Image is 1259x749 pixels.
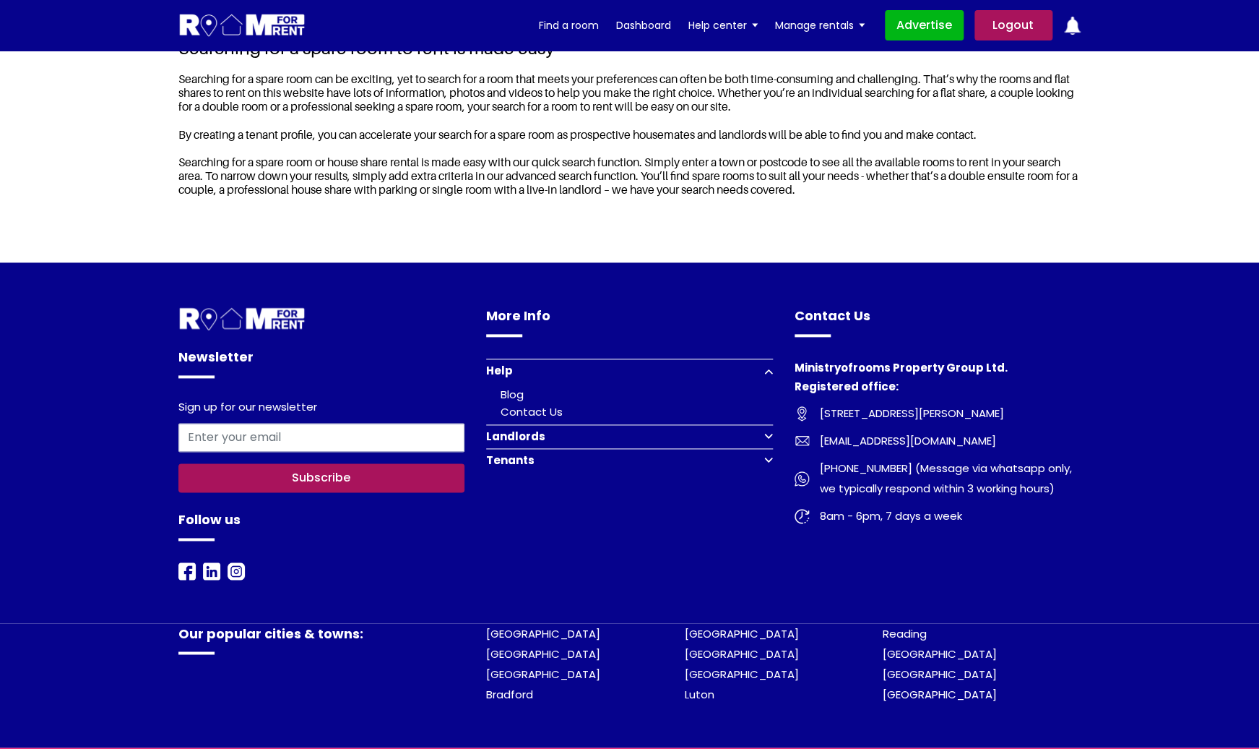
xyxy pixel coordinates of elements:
[178,562,196,578] a: Facebook
[1063,17,1081,35] img: ic-notification
[486,359,773,382] button: Help
[809,506,962,526] span: 8am - 6pm, 7 days a week
[883,646,997,661] a: [GEOGRAPHIC_DATA]
[809,431,996,451] span: [EMAIL_ADDRESS][DOMAIN_NAME]
[795,458,1081,499] a: [PHONE_NUMBER] (Message via whatsapp only, we typically respond within 3 working hours)
[178,306,306,333] img: Room For Rent
[883,625,927,641] a: Reading
[685,646,799,661] a: [GEOGRAPHIC_DATA]
[688,14,758,36] a: Help center
[795,406,809,421] img: Room For Rent
[178,423,465,452] input: Enter your email
[501,404,563,419] a: Contact Us
[974,10,1052,40] a: Logout
[178,347,465,378] h4: Newsletter
[486,306,773,337] h4: More Info
[795,434,809,448] img: Room For Rent
[486,625,600,641] a: [GEOGRAPHIC_DATA]
[203,562,220,578] a: LinkedIn
[685,625,799,641] a: [GEOGRAPHIC_DATA]
[486,424,773,448] button: Landlords
[501,387,524,402] a: Blog
[775,14,865,36] a: Manage rentals
[809,458,1081,499] span: [PHONE_NUMBER] (Message via whatsapp only, we typically respond within 3 working hours)
[795,403,1081,424] a: [STREET_ADDRESS][PERSON_NAME]
[795,471,809,486] img: Room For Rent
[178,155,1081,197] p: Searching for a spare room or house share rental is made easy with our quick search function. Sim...
[795,431,1081,451] a: [EMAIL_ADDRESS][DOMAIN_NAME]
[883,686,997,701] a: [GEOGRAPHIC_DATA]
[228,562,245,578] a: Instagram
[486,448,773,472] button: Tenants
[616,14,671,36] a: Dashboard
[685,666,799,681] a: [GEOGRAPHIC_DATA]
[795,359,1081,403] h4: Ministryofrooms Property Group Ltd. Registered office:
[539,14,599,36] a: Find a room
[883,666,997,681] a: [GEOGRAPHIC_DATA]
[178,623,465,654] h4: Our popular cities & towns:
[178,72,1081,114] p: Searching for a spare room can be exciting, yet to search for a room that meets your preferences ...
[795,306,1081,337] h4: Contact Us
[178,12,306,39] img: Logo for Room for Rent, featuring a welcoming design with a house icon and modern typography
[228,562,245,580] img: Room For Rent
[885,10,964,40] a: Advertise
[178,401,317,417] label: Sign up for our newsletter
[486,686,533,701] a: Bradford
[486,646,600,661] a: [GEOGRAPHIC_DATA]
[178,562,196,580] img: Room For Rent
[486,666,600,681] a: [GEOGRAPHIC_DATA]
[178,510,465,541] h4: Follow us
[795,506,1081,526] a: 8am - 6pm, 7 days a week
[178,128,1081,142] p: By creating a tenant profile, you can accelerate your search for a spare room as prospective hous...
[685,686,714,701] a: Luton
[809,403,1004,424] span: [STREET_ADDRESS][PERSON_NAME]
[203,562,220,580] img: Room For Rent
[178,463,465,492] button: Subscribe
[795,509,809,523] img: Room For Rent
